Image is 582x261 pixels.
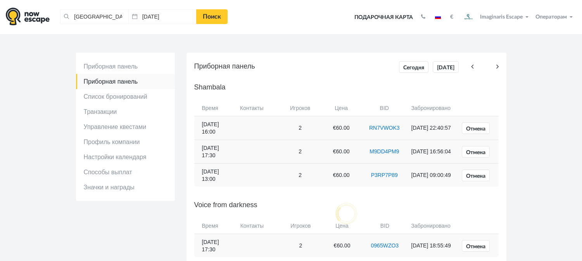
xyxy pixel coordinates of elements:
strong: € [450,14,453,20]
a: P3RP7P89 [371,172,398,178]
td: [DATE] 13:00 [194,163,237,187]
a: Приборная панель [76,74,175,89]
a: Профиль компании [76,134,175,149]
span: Операторам [535,14,567,20]
th: Забронировано [407,218,456,234]
td: [DATE] 16:56:04 [407,140,456,163]
a: Настройки календаря [76,149,175,165]
th: Игроков [279,101,321,116]
td: 2 [279,116,321,140]
th: Забронировано [407,101,456,116]
a: Приборная панель [76,59,175,74]
td: 2 [279,163,321,187]
td: 2 [279,140,321,163]
a: Значки и награды [76,180,175,195]
img: logo [6,7,50,26]
td: [DATE] 18:55:49 [407,234,456,257]
td: €60.00 [322,234,363,257]
td: [DATE] 17:30 [194,234,237,257]
td: €60.00 [321,116,361,140]
th: Контакты [236,101,279,116]
a: Отмена [462,170,490,181]
a: RN7VWOK3 [369,125,400,131]
td: 2 [280,234,321,257]
th: Цена [322,218,363,234]
button: € [446,13,457,21]
th: BID [361,101,407,116]
img: ru.jpg [435,15,441,19]
a: [DATE] [433,61,459,73]
a: Отмена [462,122,490,134]
th: Время [194,101,237,116]
button: Imaginaris Escape [459,9,532,25]
th: BID [362,218,407,234]
td: €60.00 [321,140,361,163]
td: €60.00 [321,163,361,187]
a: 0965WZO3 [371,242,399,249]
input: Город или название квеста [60,9,128,24]
td: [DATE] 16:00 [194,116,237,140]
th: Цена [321,101,361,116]
h5: Shambala [194,81,499,93]
td: [DATE] 09:00:49 [407,163,456,187]
a: Поиск [196,9,228,24]
span: Imaginaris Escape [480,13,523,20]
input: Дата [128,9,197,24]
a: Сегодня [399,61,428,73]
a: Отмена [462,240,490,252]
th: Время [194,218,237,234]
a: Список бронирований [76,89,175,104]
a: Способы выплат [76,165,175,180]
a: Транзакции [76,104,175,119]
a: M9DD4PM9 [370,148,399,155]
a: Отмена [462,146,490,158]
th: Контакты [237,218,280,234]
h5: Voice from darkness [194,199,499,211]
a: Управление квестами [76,119,175,134]
a: Подарочная карта [352,9,416,26]
td: [DATE] 22:40:57 [407,116,456,140]
td: [DATE] 17:30 [194,140,237,163]
th: Игроков [280,218,321,234]
button: Операторам [534,13,576,21]
h5: Приборная панель [194,60,499,74]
